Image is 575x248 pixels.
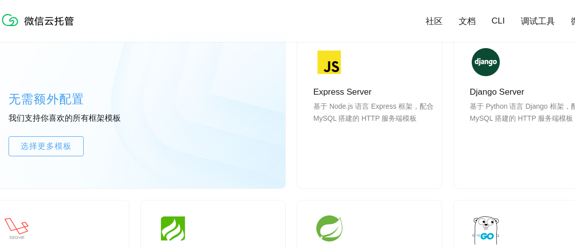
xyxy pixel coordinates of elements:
p: Express Server [313,86,434,98]
p: 无需额外配置 [9,89,159,109]
a: 调试工具 [521,16,555,27]
a: CLI [492,16,505,26]
p: 我们支持你喜欢的所有框架模板 [9,113,159,124]
p: 基于 Node.js 语言 Express 框架，配合 MySQL 搭建的 HTTP 服务端模板 [313,100,434,148]
span: 选择更多模板 [9,140,83,152]
a: 社区 [426,16,443,27]
a: 文档 [459,16,476,27]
